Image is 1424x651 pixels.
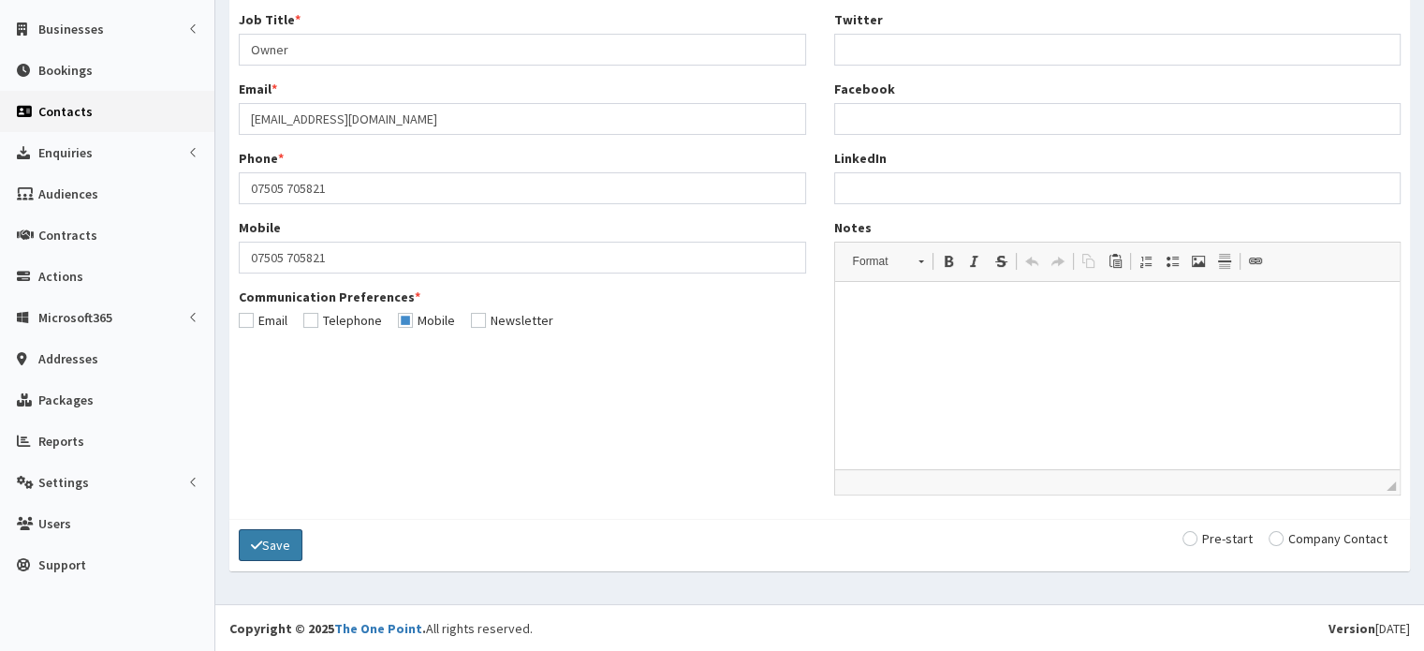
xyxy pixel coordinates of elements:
a: Strike Through [988,249,1014,274]
label: Pre-start [1182,532,1253,545]
span: Users [38,515,71,532]
label: Mobile [239,218,281,237]
label: Job Title [239,10,301,29]
a: Insert/Remove Numbered List [1133,249,1159,274]
a: Copy (Ctrl+C) [1076,249,1102,274]
span: Audiences [38,185,98,202]
label: Notes [834,218,872,237]
a: Redo (Ctrl+Y) [1045,249,1071,274]
span: Actions [38,268,83,285]
span: Packages [38,392,94,408]
label: Communication Preferences [239,288,420,306]
a: Paste (Ctrl+V) [1102,249,1128,274]
span: Reports [38,433,84,450]
span: Microsoft365 [38,309,112,326]
span: Enquiries [38,144,93,161]
strong: Copyright © 2025 . [229,620,426,637]
span: Drag to resize [1387,481,1396,491]
div: [DATE] [1329,619,1410,638]
label: Twitter [834,10,883,29]
label: Telephone [303,314,382,327]
span: Addresses [38,350,98,367]
label: Phone [239,149,284,168]
span: Support [38,556,86,573]
span: Contacts [38,103,93,120]
a: Format [843,248,933,274]
span: Bookings [38,62,93,79]
label: Mobile [398,314,455,327]
a: Undo (Ctrl+Z) [1019,249,1045,274]
iframe: Rich Text Editor, notes [835,282,1401,469]
button: Save [239,529,302,561]
label: Email [239,314,287,327]
a: Insert/Remove Bulleted List [1159,249,1185,274]
span: Settings [38,474,89,491]
a: The One Point [334,620,422,637]
span: Contracts [38,227,97,244]
a: Insert Horizontal Line [1211,249,1238,274]
label: Newsletter [471,314,553,327]
label: Email [239,80,277,98]
a: Image [1185,249,1211,274]
span: Businesses [38,21,104,37]
a: Italic (Ctrl+I) [962,249,988,274]
label: Company Contact [1269,532,1387,545]
a: Link (Ctrl+L) [1242,249,1269,274]
a: Bold (Ctrl+B) [935,249,962,274]
label: Facebook [834,80,895,98]
span: Format [844,249,909,274]
b: Version [1329,620,1375,637]
label: LinkedIn [834,149,887,168]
